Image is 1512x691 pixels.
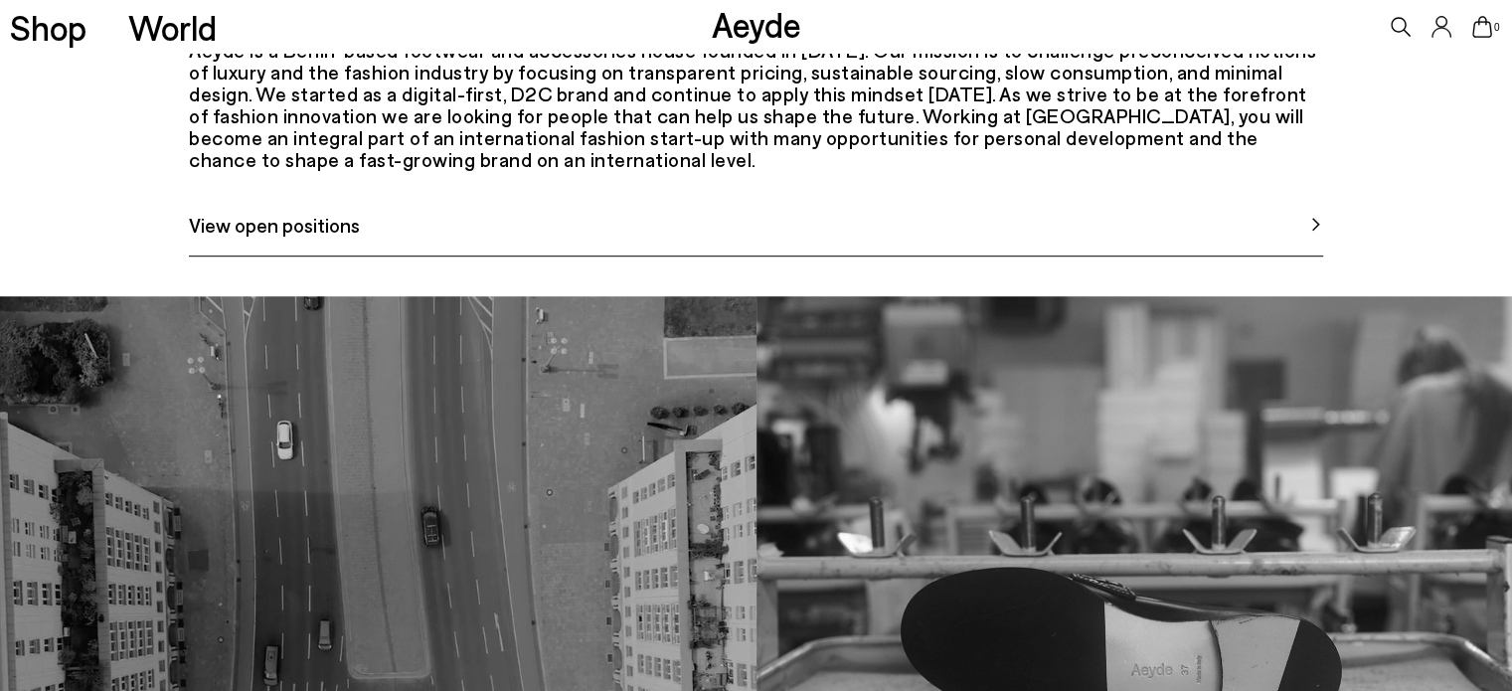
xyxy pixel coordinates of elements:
[189,210,1323,257] a: View open positions
[712,3,801,45] a: Aeyde
[128,10,217,45] a: World
[1308,217,1323,232] img: svg%3E
[1472,16,1492,38] a: 0
[189,210,360,240] span: View open positions
[1492,22,1502,33] span: 0
[189,39,1323,170] div: Aeyde is a Berlin-based footwear and accessories house founded in [DATE]. Our mission is to chall...
[10,10,86,45] a: Shop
